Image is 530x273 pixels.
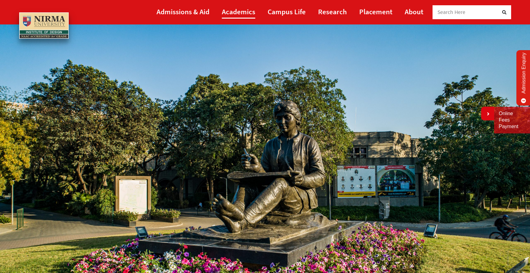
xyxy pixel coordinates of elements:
[405,5,423,19] a: About
[437,9,466,15] span: Search Here
[157,5,209,19] a: Admissions & Aid
[268,5,306,19] a: Campus Life
[318,5,347,19] a: Research
[222,5,255,19] a: Academics
[359,5,392,19] a: Placement
[19,12,69,39] img: main_logo
[499,110,525,130] a: Online Fees Payment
